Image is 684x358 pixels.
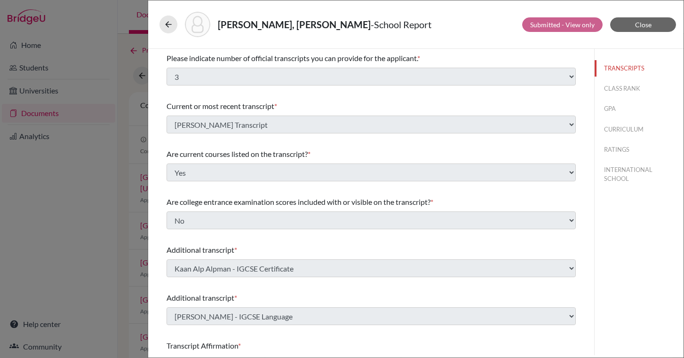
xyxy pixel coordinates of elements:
span: Are college entrance examination scores included with or visible on the transcript? [167,197,430,206]
span: Additional transcript [167,293,234,302]
button: CLASS RANK [595,80,684,97]
button: INTERNATIONAL SCHOOL [595,162,684,187]
span: - School Report [371,19,431,30]
span: Transcript Affirmation [167,341,238,350]
strong: [PERSON_NAME], [PERSON_NAME] [218,19,371,30]
button: CURRICULUM [595,121,684,138]
span: Current or most recent transcript [167,101,274,110]
span: Please indicate number of official transcripts you can provide for the applicant. [167,54,417,62]
button: GPA [595,101,684,117]
button: TRANSCRIPTS [595,60,684,77]
button: RATINGS [595,141,684,158]
span: Are current courses listed on the transcript? [167,149,308,158]
span: Additional transcript [167,245,234,254]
